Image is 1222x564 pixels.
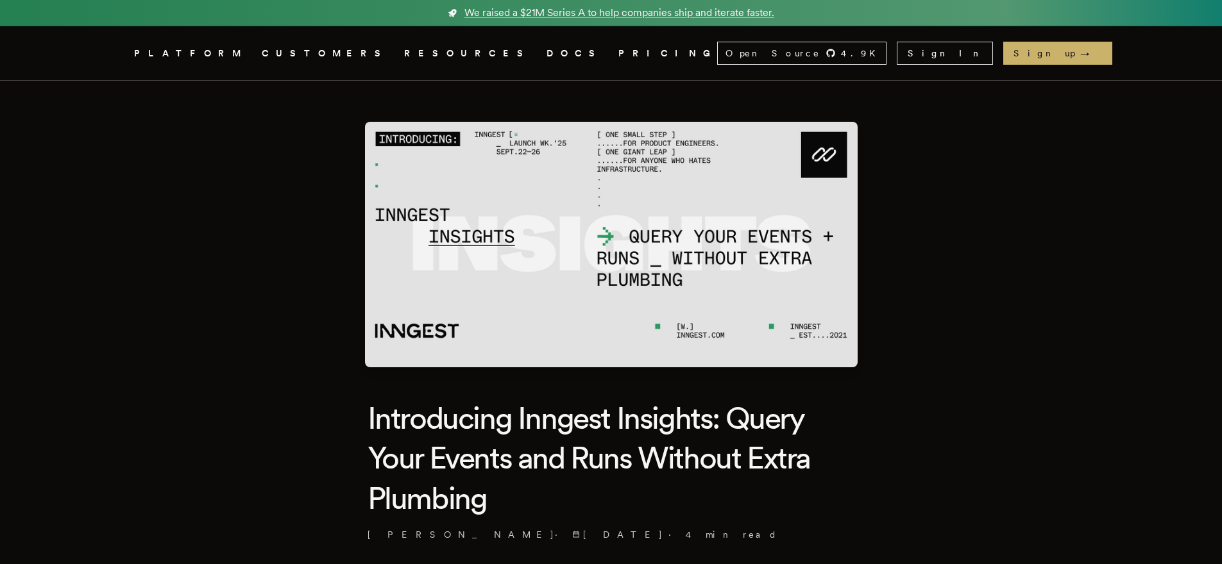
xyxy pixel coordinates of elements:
a: Sign In [897,42,993,65]
span: [DATE] [572,528,663,541]
a: Sign up [1003,42,1112,65]
button: RESOURCES [404,46,531,62]
span: We raised a $21M Series A to help companies ship and iterate faster. [464,5,774,21]
a: CUSTOMERS [262,46,389,62]
nav: Global [98,26,1124,80]
span: 4.9 K [841,47,883,60]
span: Open Source [726,47,820,60]
p: [PERSON_NAME] · · [368,528,855,541]
h1: Introducing Inngest Insights: Query Your Events and Runs Without Extra Plumbing [368,398,855,518]
span: → [1080,47,1102,60]
img: Featured image for Introducing Inngest Insights: Query Your Events and Runs Without Extra Plumbin... [365,122,858,367]
a: PRICING [618,46,717,62]
button: PLATFORM [134,46,246,62]
a: DOCS [547,46,603,62]
span: 4 min read [686,528,777,541]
